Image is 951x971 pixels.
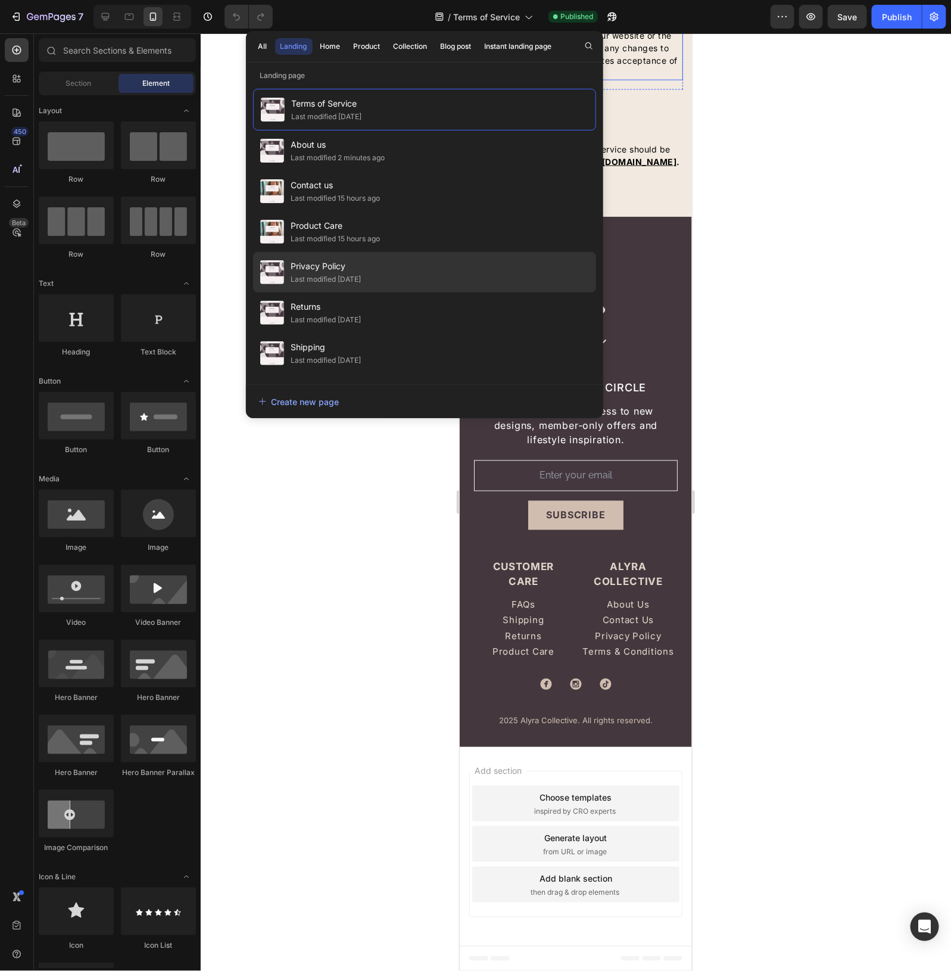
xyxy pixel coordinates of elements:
button: Instant landing page [479,38,557,55]
div: Last modified [DATE] [291,314,361,326]
div: Publish [882,11,912,23]
div: Icon List [121,940,196,951]
input: Search Sections & Elements [39,38,196,62]
div: Last modified [DATE] [291,273,361,285]
div: Button [39,444,114,455]
div: Image [121,542,196,553]
span: About us [291,138,385,152]
iframe: Design area [460,33,692,971]
div: Image [39,542,114,553]
span: Element [142,78,170,89]
div: Last modified [DATE] [292,111,362,123]
span: Published [560,11,593,22]
span: Shipping [291,340,361,354]
button: Save [828,5,867,29]
div: Row [39,174,114,185]
div: Video Banner [121,617,196,628]
p: Landing page [246,70,603,82]
span: Toggle open [177,372,196,391]
button: 7 [5,5,89,29]
div: Undo/Redo [225,5,273,29]
button: All [253,38,273,55]
span: Returns [291,300,361,314]
div: Hero Banner Parallax [121,767,196,778]
div: Blog post [441,41,472,52]
span: Toggle open [177,469,196,488]
div: Row [121,249,196,260]
div: Row [121,174,196,185]
div: Text Block [121,347,196,357]
button: Landing [275,38,313,55]
div: Create new page [258,396,339,408]
span: Icon & Line [39,872,76,882]
div: Open Intercom Messenger [911,913,939,941]
button: Create new page [258,390,591,413]
button: Product [348,38,386,55]
div: Collection [394,41,428,52]
span: Privacy Policy [291,259,361,273]
span: Layout [39,105,62,116]
div: Button [121,444,196,455]
div: Home [320,41,341,52]
div: Image Comparison [39,842,114,853]
div: Product [354,41,381,52]
button: Publish [872,5,922,29]
div: Landing [280,41,307,52]
span: Save [838,12,858,22]
div: Hero Banner [39,692,114,703]
div: Instant landing page [485,41,552,52]
span: Section [66,78,92,89]
button: Home [315,38,346,55]
div: Heading [39,347,114,357]
div: Last modified [DATE] [291,354,361,366]
div: Last modified 2 minutes ago [291,152,385,164]
span: Toggle open [177,867,196,886]
span: Text [39,278,54,289]
span: Button [39,376,61,387]
div: Last modified 15 hours ago [291,192,381,204]
div: Beta [9,218,29,228]
div: 450 [11,127,29,136]
div: Video [39,617,114,628]
span: Terms of Service [292,97,362,111]
div: Row [39,249,114,260]
div: All [258,41,267,52]
p: 7 [78,10,83,24]
div: Icon [39,940,114,951]
span: Terms of Service [453,11,520,23]
span: / [448,11,451,23]
span: Product Care [291,219,381,233]
span: Contact us [291,178,381,192]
